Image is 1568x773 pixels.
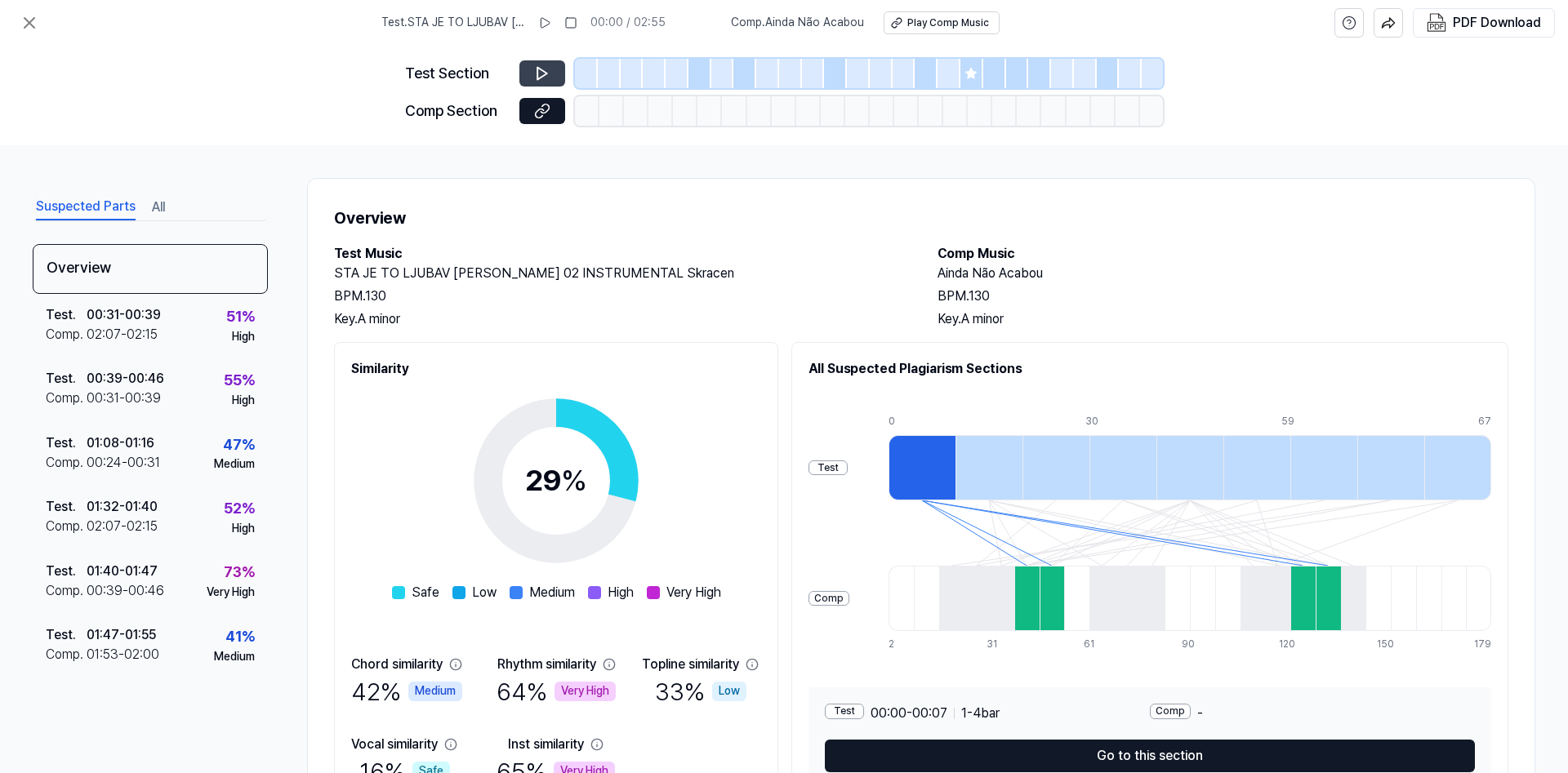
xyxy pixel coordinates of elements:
[214,649,255,665] div: Medium
[1150,704,1191,719] div: Comp
[987,638,1012,651] div: 31
[223,433,255,457] div: 47 %
[1423,9,1544,37] button: PDF Download
[46,325,87,344] div: Comp .
[1478,415,1491,429] div: 67
[334,205,1508,231] h1: Overview
[46,453,87,473] div: Comp .
[33,244,268,294] div: Overview
[825,704,864,719] div: Test
[46,625,87,645] div: Test .
[405,62,510,86] div: Test Section
[46,433,87,453] div: Test .
[351,735,438,754] div: Vocal similarity
[224,497,255,521] div: 52 %
[825,740,1475,772] button: Go to this section
[731,15,864,31] span: Comp . Ainda Não Acabou
[87,497,158,517] div: 01:32 - 01:40
[46,581,87,601] div: Comp .
[87,389,161,408] div: 00:31 - 00:39
[46,645,87,664] div: Comp .
[232,393,255,409] div: High
[334,309,905,329] div: Key. A minor
[224,561,255,584] div: 73 %
[87,625,156,645] div: 01:47 - 01:55
[1085,415,1152,429] div: 30
[214,456,255,473] div: Medium
[1381,16,1396,30] img: share
[334,287,905,306] div: BPM. 130
[529,583,575,602] span: Medium
[46,369,87,389] div: Test .
[232,521,255,537] div: High
[666,583,721,602] span: Very High
[1279,638,1304,651] div: 120
[808,460,848,476] div: Test
[232,329,255,345] div: High
[1342,15,1356,31] svg: help
[1334,8,1364,38] button: help
[655,674,746,709] div: 33 %
[808,359,1491,379] h2: All Suspected Plagiarism Sections
[561,463,587,498] span: %
[472,583,497,602] span: Low
[712,682,746,701] div: Low
[225,625,255,649] div: 41 %
[381,15,525,31] span: Test . STA JE TO LJUBAV [PERSON_NAME] 02 INSTRUMENTAL Skracen
[224,369,255,393] div: 55 %
[46,389,87,408] div: Comp .
[87,305,161,325] div: 00:31 - 00:39
[412,583,439,602] span: Safe
[36,194,136,220] button: Suspected Parts
[334,264,905,283] h2: STA JE TO LJUBAV [PERSON_NAME] 02 INSTRUMENTAL Skracen
[1377,638,1402,651] div: 150
[46,517,87,536] div: Comp .
[555,682,616,701] div: Very High
[889,415,955,429] div: 0
[884,11,1000,34] button: Play Comp Music
[642,655,739,674] div: Topline similarity
[889,638,914,651] div: 2
[87,645,159,664] div: 01:53 - 02:00
[87,562,158,581] div: 01:40 - 01:47
[907,16,989,30] div: Play Comp Music
[1427,13,1446,33] img: PDF Download
[46,305,87,325] div: Test .
[938,287,1508,306] div: BPM. 130
[334,244,905,264] h2: Test Music
[1453,12,1541,33] div: PDF Download
[938,244,1508,264] h2: Comp Music
[87,433,154,453] div: 01:08 - 01:16
[351,655,443,674] div: Chord similarity
[1474,638,1491,651] div: 179
[87,581,164,601] div: 00:39 - 00:46
[87,517,158,536] div: 02:07 - 02:15
[351,359,761,379] h2: Similarity
[87,325,158,344] div: 02:07 - 02:15
[87,369,164,389] div: 00:39 - 00:46
[871,704,947,723] span: 00:00 - 00:07
[207,584,255,601] div: Very High
[508,735,584,754] div: Inst similarity
[46,497,87,517] div: Test .
[1281,415,1348,429] div: 59
[1150,704,1475,723] div: -
[525,459,587,503] div: 29
[608,583,634,602] span: High
[938,264,1508,283] h2: Ainda Não Acabou
[408,682,462,701] div: Medium
[1084,638,1109,651] div: 61
[226,305,255,329] div: 51 %
[497,674,616,709] div: 64 %
[152,194,165,220] button: All
[938,309,1508,329] div: Key. A minor
[405,100,510,123] div: Comp Section
[1182,638,1207,651] div: 90
[351,674,462,709] div: 42 %
[497,655,596,674] div: Rhythm similarity
[87,453,160,473] div: 00:24 - 00:31
[961,704,1000,723] span: 1 - 4 bar
[808,591,849,606] div: Comp
[46,562,87,581] div: Test .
